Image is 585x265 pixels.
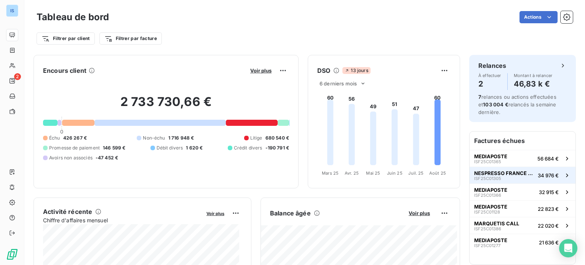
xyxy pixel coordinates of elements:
[478,94,481,100] span: 7
[96,154,118,161] span: -47 452 €
[474,204,507,210] span: MEDIAPOSTE
[538,223,559,229] span: 22 020 €
[538,206,559,212] span: 22 823 €
[474,193,501,198] span: ISF25C01366
[14,73,21,80] span: 2
[406,210,432,217] button: Voir plus
[99,32,162,45] button: Filtrer par facture
[234,145,262,151] span: Crédit divers
[168,135,194,141] span: 1 716 948 €
[250,67,272,74] span: Voir plus
[474,237,507,243] span: MEDIAPOSTE
[270,209,311,218] h6: Balance âgée
[478,61,506,70] h6: Relances
[322,170,339,176] tspan: Mars 25
[49,145,100,151] span: Promesse de paiement
[250,135,262,141] span: Litige
[265,135,289,141] span: 680 540 €
[317,66,330,75] h6: DSO
[6,75,18,87] a: 2
[6,248,18,260] img: Logo LeanPay
[470,167,575,183] button: NESPRESSO FRANCE S.A.SISF25C0130534 976 €
[470,234,575,251] button: MEDIAPOSTEISF25C0127721 636 €
[470,200,575,217] button: MEDIAPOSTEISF25C0112822 823 €
[474,226,501,231] span: ISF25C01386
[43,207,92,216] h6: Activité récente
[514,73,553,78] span: Montant à relancer
[474,159,501,164] span: ISF25C01365
[103,145,125,151] span: 146 599 €
[478,78,501,90] h4: 2
[49,154,93,161] span: Avoirs non associés
[519,11,558,23] button: Actions
[539,239,559,246] span: 21 636 €
[49,135,60,141] span: Échu
[43,66,86,75] h6: Encours client
[6,5,18,17] div: IS
[514,78,553,90] h4: 46,83 k €
[186,145,203,151] span: 1 620 €
[60,128,63,135] span: 0
[409,210,430,216] span: Voir plus
[559,239,577,257] div: Open Intercom Messenger
[474,187,507,193] span: MEDIAPOSTE
[470,183,575,200] button: MEDIAPOSTEISF25C0136632 915 €
[539,189,559,195] span: 32 915 €
[474,243,500,248] span: ISF25C01277
[474,210,500,214] span: ISF25C01128
[204,210,227,217] button: Voir plus
[248,67,274,74] button: Voir plus
[206,211,224,216] span: Voir plus
[265,145,289,151] span: -190 791 €
[143,135,165,141] span: Non-échu
[157,145,183,151] span: Débit divers
[474,176,501,181] span: ISF25C01305
[320,80,357,87] span: 6 derniers mois
[474,153,507,159] span: MEDIAPOSTE
[387,170,403,176] tspan: Juin 25
[470,150,575,167] button: MEDIAPOSTEISF25C0136556 684 €
[537,156,559,162] span: 56 684 €
[429,170,446,176] tspan: Août 25
[538,172,559,178] span: 34 976 €
[37,32,95,45] button: Filtrer par client
[366,170,380,176] tspan: Mai 25
[478,73,501,78] span: À effectuer
[63,135,87,141] span: 426 267 €
[43,94,289,117] h2: 2 733 730,66 €
[470,217,575,234] button: MARQUETIS CALLISF25C0138622 020 €
[478,94,556,115] span: relances ou actions effectuées et relancés la semaine dernière.
[37,10,109,24] h3: Tableau de bord
[408,170,424,176] tspan: Juil. 25
[43,216,201,224] span: Chiffre d'affaires mensuel
[470,132,575,150] h6: Factures échues
[483,101,508,108] span: 103 004 €
[474,220,519,226] span: MARQUETIS CALL
[345,170,359,176] tspan: Avr. 25
[474,170,535,176] span: NESPRESSO FRANCE S.A.S
[342,67,370,74] span: 13 jours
